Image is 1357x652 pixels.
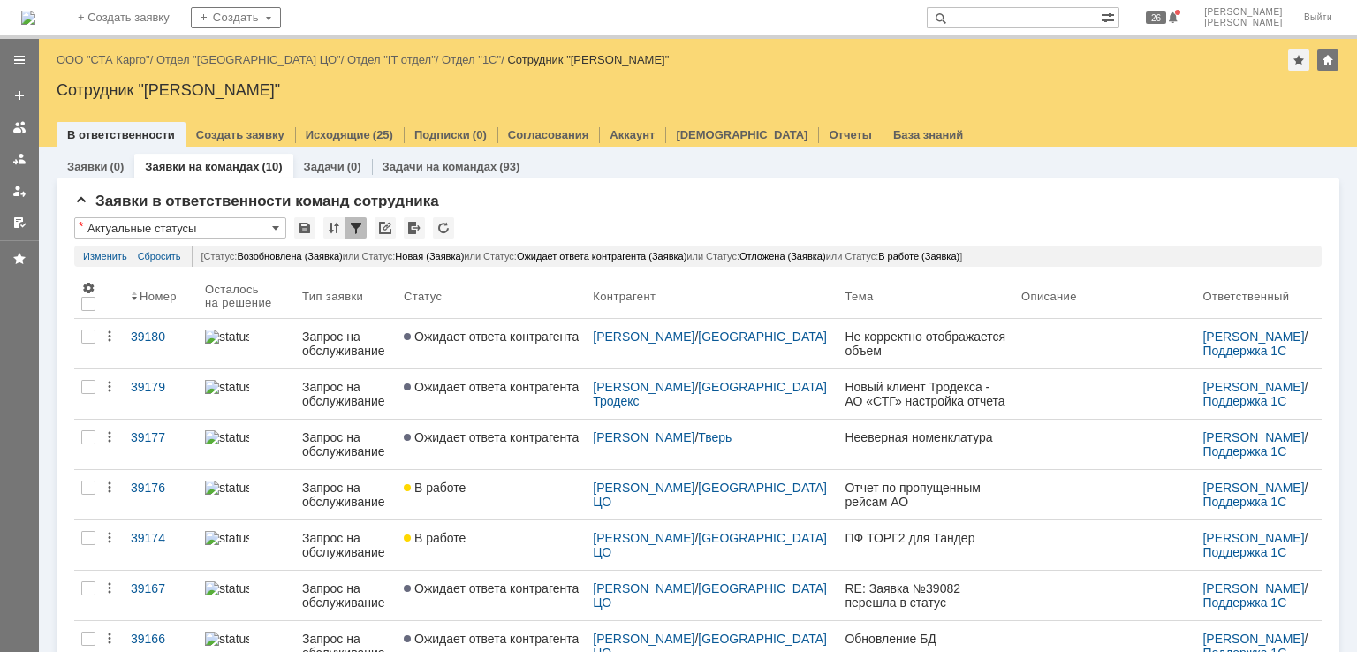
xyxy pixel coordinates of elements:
a: [PERSON_NAME] [1202,430,1304,444]
a: [PERSON_NAME] [1202,481,1304,495]
a: Не корректно отображается объем [838,319,1014,368]
div: Не корректно отображается объем [845,330,1007,358]
div: Сотрудник "[PERSON_NAME]" [57,81,1339,99]
div: (0) [473,128,487,141]
a: [PERSON_NAME] [1202,380,1304,394]
img: statusbar-100 (1).png [205,581,249,595]
a: statusbar-100 (1).png [198,369,295,419]
th: Тема [838,274,1014,319]
div: Сортировка... [323,217,345,239]
th: Тип заявки [295,274,397,319]
a: [GEOGRAPHIC_DATA] Тродекс [593,380,830,408]
span: [PERSON_NAME] [1204,7,1283,18]
a: Ожидает ответа контрагента [397,319,586,368]
a: [PERSON_NAME] [593,531,694,545]
img: statusbar-100 (1).png [205,481,249,495]
div: / [156,53,347,66]
div: Запрос на обслуживание [302,531,390,559]
a: Сбросить [138,246,181,267]
a: [PERSON_NAME] [1202,581,1304,595]
a: Ожидает ответа контрагента [397,369,586,419]
span: 26 [1146,11,1166,24]
a: Запрос на обслуживание [295,369,397,419]
div: Описание [1021,290,1077,303]
span: Ожидает ответа контрагента [404,581,579,595]
a: Отчеты [829,128,872,141]
div: (10) [262,160,282,173]
img: statusbar-100 (1).png [205,330,249,344]
div: / [593,380,830,408]
a: Отчет по пропущенным рейсам АО [GEOGRAPHIC_DATA] [838,470,1014,519]
div: / [1202,481,1315,509]
a: statusbar-100 (1).png [198,470,295,519]
a: Заявки [67,160,107,173]
a: Отдел "IT отдел" [347,53,436,66]
span: Настройки [81,281,95,295]
span: [PERSON_NAME] [1204,18,1283,28]
a: В работе [397,520,586,570]
div: RE: Заявка №39082 перешла в статус «Закрыта» [845,581,1007,610]
span: Отложена (Заявка) [739,251,826,262]
div: Добавить в избранное [1288,49,1309,71]
div: (93) [499,160,519,173]
span: Новая (Заявка) [395,251,464,262]
a: 39179 [124,369,198,419]
div: (0) [347,160,361,173]
a: В ответственности [67,128,175,141]
div: 39176 [131,481,191,495]
a: Заявки на командах [5,113,34,141]
div: Запрос на обслуживание [302,330,390,358]
a: Запрос на обслуживание [295,571,397,620]
div: / [593,531,830,559]
th: Ответственный [1195,274,1322,319]
span: В работе [404,531,466,545]
div: Экспорт списка [404,217,425,239]
a: statusbar-100 (1).png [198,319,295,368]
div: Скопировать ссылку на список [375,217,396,239]
div: / [593,481,830,509]
a: [GEOGRAPHIC_DATA] ЦО [593,531,830,559]
div: Запрос на обслуживание [302,430,390,459]
div: Изменить домашнюю страницу [1317,49,1338,71]
a: Поддержка 1С [1202,595,1286,610]
div: 39180 [131,330,191,344]
div: Действия [102,481,117,495]
a: Отдел "[GEOGRAPHIC_DATA] ЦО" [156,53,341,66]
a: [GEOGRAPHIC_DATA] [698,330,827,344]
a: Заявки в моей ответственности [5,145,34,173]
span: Ожидает ответа контрагента [404,632,579,646]
a: statusbar-100 (1).png [198,520,295,570]
a: [PERSON_NAME] [593,380,694,394]
a: База знаний [893,128,963,141]
a: В работе [397,470,586,519]
div: [Статус: или Статус: или Статус: или Статус: или Статус: ] [192,246,1313,267]
span: Расширенный поиск [1101,8,1118,25]
a: 39167 [124,571,198,620]
div: Ответственный [1202,290,1289,303]
div: / [593,581,830,610]
a: Мои согласования [5,208,34,237]
div: Запрос на обслуживание [302,581,390,610]
a: [PERSON_NAME] [593,430,694,444]
img: statusbar-100 (1).png [205,632,249,646]
span: Ожидает ответа контрагента [404,330,579,344]
a: Запрос на обслуживание [295,470,397,519]
a: Нееверная номенклатура [838,420,1014,469]
div: Запрос на обслуживание [302,481,390,509]
a: 39174 [124,520,198,570]
div: ПФ ТОРГ2 для Тандер [845,531,1007,545]
a: [PERSON_NAME] [593,632,694,646]
a: statusbar-100 (1).png [198,420,295,469]
div: / [1202,430,1315,459]
div: 39179 [131,380,191,394]
div: 39166 [131,632,191,646]
div: / [1202,380,1315,408]
a: Согласования [508,128,589,141]
a: Изменить [83,246,127,267]
div: Действия [102,632,117,646]
a: ПФ ТОРГ2 для Тандер [838,520,1014,570]
div: 39167 [131,581,191,595]
a: 39176 [124,470,198,519]
div: Фильтрация... [345,217,367,239]
div: Отчет по пропущенным рейсам АО [GEOGRAPHIC_DATA] [845,481,1007,509]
